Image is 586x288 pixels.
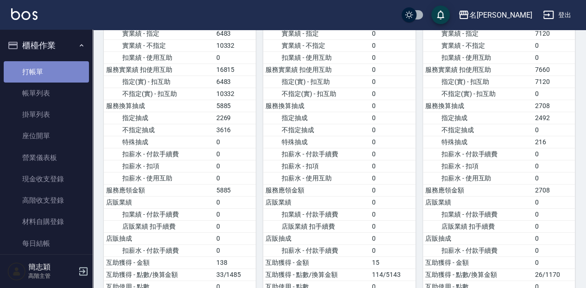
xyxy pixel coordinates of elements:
td: 指定抽成 [104,112,214,124]
td: 店販抽成 [104,232,214,244]
td: 指定抽成 [263,112,370,124]
td: 店販業績 扣手續費 [104,220,214,232]
td: 互助獲得 - 金額 [263,256,370,269]
td: 扣薪水 - 使用互助 [104,172,214,184]
td: 0 [370,112,416,124]
h5: 簡志穎 [28,262,76,272]
td: 不指定(實) - 扣互助 [423,88,533,100]
td: 互助獲得 - 點數/換算金額 [104,269,214,281]
td: 0 [370,172,416,184]
td: 3616 [214,124,256,136]
td: 指定(實) - 扣互助 [423,76,533,88]
td: 6483 [214,76,256,88]
td: 扣業績 - 使用互助 [423,51,533,64]
td: 扣業績 - 付款手續費 [263,208,370,220]
td: 10332 [214,39,256,51]
button: save [431,6,450,24]
td: 0 [533,124,575,136]
a: 材料自購登錄 [4,211,89,232]
td: 互助獲得 - 金額 [423,256,533,269]
td: 不指定(實) - 扣互助 [104,88,214,100]
td: 店販業績 [263,196,370,208]
td: 實業績 - 不指定 [263,39,370,51]
td: 0 [533,160,575,172]
td: 扣薪水 - 付款手續費 [104,148,214,160]
td: 特殊抽成 [263,136,370,148]
td: 不指定抽成 [104,124,214,136]
td: 服務實業績 扣使用互助 [104,64,214,76]
td: 6483 [214,27,256,39]
td: 互助獲得 - 點數/換算金額 [263,269,370,281]
td: 0 [370,51,416,64]
td: 店販抽成 [423,232,533,244]
td: 扣業績 - 付款手續費 [423,208,533,220]
td: 扣薪水 - 付款手續費 [263,244,370,256]
td: 2492 [533,112,575,124]
td: 不指定抽成 [423,124,533,136]
td: 0 [370,88,416,100]
a: 現金收支登錄 [4,168,89,190]
td: 0 [533,256,575,269]
a: 帳單列表 [4,83,89,104]
td: 0 [370,124,416,136]
a: 掛單列表 [4,104,89,125]
td: 指定(實) - 扣互助 [263,76,370,88]
td: 服務應領金額 [263,184,370,196]
td: 扣業績 - 付款手續費 [104,208,214,220]
td: 0 [370,27,416,39]
td: 0 [214,244,256,256]
td: 互助獲得 - 點數/換算金額 [423,269,533,281]
td: 0 [533,172,575,184]
td: 216 [533,136,575,148]
td: 扣薪水 - 使用互助 [423,172,533,184]
td: 扣業績 - 使用互助 [104,51,214,64]
td: 扣薪水 - 使用互助 [263,172,370,184]
td: 0 [370,232,416,244]
button: 櫃檯作業 [4,33,89,58]
td: 互助獲得 - 金額 [104,256,214,269]
td: 2269 [214,112,256,124]
td: 店販業績 [423,196,533,208]
td: 0 [214,51,256,64]
td: 10332 [214,88,256,100]
td: 服務實業績 扣使用互助 [263,64,370,76]
a: 打帳單 [4,61,89,83]
td: 服務應領金額 [423,184,533,196]
button: 名[PERSON_NAME] [454,6,536,25]
td: 7660 [533,64,575,76]
td: 15 [370,256,416,269]
td: 33/1485 [214,269,256,281]
td: 實業績 - 指定 [104,27,214,39]
td: 服務換算抽成 [423,100,533,112]
td: 26/1170 [533,269,575,281]
td: 不指定抽成 [263,124,370,136]
td: 0 [370,160,416,172]
td: 0 [533,88,575,100]
td: 實業績 - 指定 [263,27,370,39]
td: 扣薪水 - 扣項 [104,160,214,172]
td: 0 [533,39,575,51]
td: 0 [214,148,256,160]
td: 店販業績 扣手續費 [263,220,370,232]
td: 服務換算抽成 [263,100,370,112]
td: 不指定(實) - 扣互助 [263,88,370,100]
td: 2708 [533,184,575,196]
a: 排班表 [4,254,89,275]
td: 0 [214,172,256,184]
td: 服務換算抽成 [104,100,214,112]
p: 高階主管 [28,272,76,280]
td: 0 [370,148,416,160]
td: 0 [533,148,575,160]
td: 2708 [533,100,575,112]
td: 0 [370,76,416,88]
a: 座位開單 [4,125,89,147]
td: 扣薪水 - 付款手續費 [104,244,214,256]
td: 扣薪水 - 扣項 [423,160,533,172]
td: 0 [370,208,416,220]
td: 0 [214,232,256,244]
img: Logo [11,8,38,20]
td: 服務應領金額 [104,184,214,196]
td: 0 [370,184,416,196]
td: 店販業績 [104,196,214,208]
td: 0 [214,220,256,232]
